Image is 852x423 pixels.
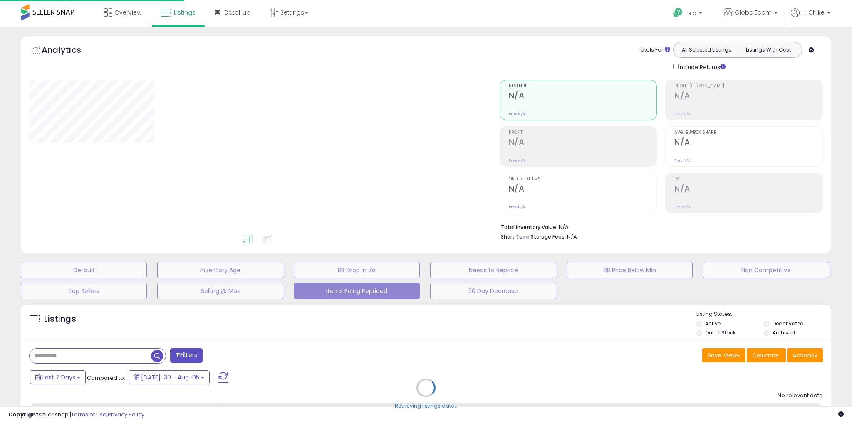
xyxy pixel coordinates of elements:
h5: Analytics [42,44,97,58]
small: Prev: N/A [509,111,525,116]
span: Listings [174,8,196,17]
div: Retrieving listings data.. [395,402,457,410]
h2: N/A [674,91,822,102]
div: Totals For [638,46,670,54]
button: Items Being Repriced [294,283,420,299]
span: GlobalEcom [735,8,772,17]
span: Overview [114,8,141,17]
div: Include Returns [667,62,736,71]
span: DataHub [224,8,250,17]
button: Needs to Reprice [430,262,556,278]
small: Prev: N/A [674,204,691,209]
span: Profit [509,130,657,135]
button: Selling @ Max [157,283,283,299]
div: seller snap | | [8,411,144,419]
span: Profit [PERSON_NAME] [674,84,822,89]
h2: N/A [509,91,657,102]
span: Avg. Buybox Share [674,130,822,135]
li: N/A [501,221,817,231]
button: Listings With Cost [737,44,799,55]
span: Help [685,10,696,17]
small: Prev: N/A [509,204,525,209]
a: Help [666,1,711,27]
button: Non Competitive [703,262,829,278]
i: Get Help [673,7,683,18]
span: Revenue [509,84,657,89]
button: Default [21,262,147,278]
a: Hi Chike [791,8,830,27]
span: ROI [674,177,822,182]
h2: N/A [509,184,657,195]
small: Prev: N/A [674,158,691,163]
span: Ordered Items [509,177,657,182]
strong: Copyright [8,411,39,418]
button: BB Price Below Min [567,262,693,278]
h2: N/A [674,184,822,195]
button: Top Sellers [21,283,147,299]
b: Total Inventory Value: [501,224,557,231]
button: BB Drop in 7d [294,262,420,278]
b: Short Term Storage Fees: [501,233,566,240]
span: N/A [567,233,577,241]
small: Prev: N/A [674,111,691,116]
button: All Selected Listings [676,44,738,55]
h2: N/A [509,138,657,149]
button: Inventory Age [157,262,283,278]
small: Prev: N/A [509,158,525,163]
span: Hi Chike [802,8,825,17]
h2: N/A [674,138,822,149]
button: 30 Day Decrease [430,283,556,299]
